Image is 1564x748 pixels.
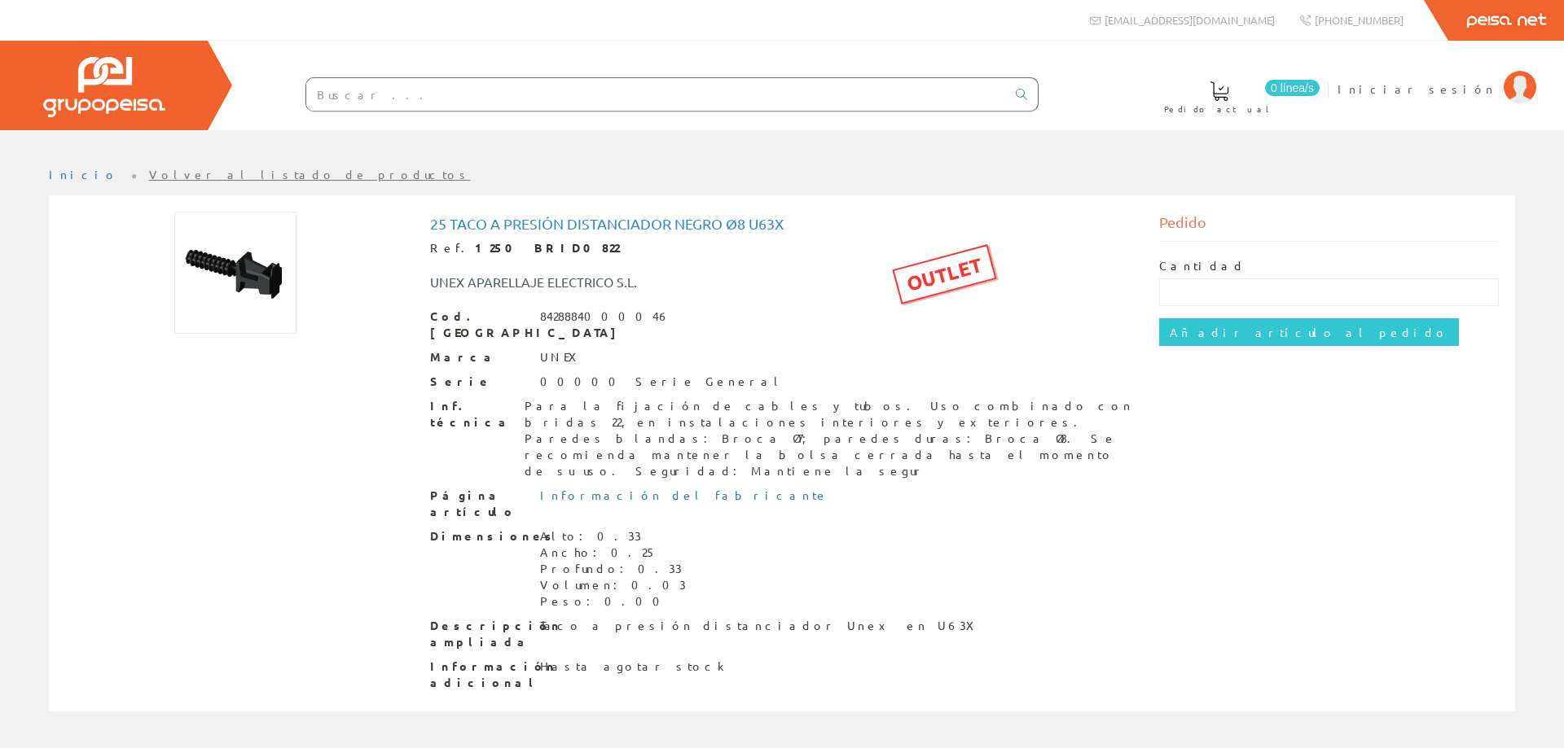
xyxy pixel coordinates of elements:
div: UNEX APARELLAJE ELECTRICO S.L. [418,273,843,291]
span: Dimensiones [430,528,528,545]
div: Volumen: 0.03 [540,577,686,593]
div: 00000 Serie General [540,374,784,390]
span: Iniciar sesión [1338,81,1496,97]
a: Inicio [49,167,118,182]
span: Inf. técnica [430,398,512,431]
div: Peso: 0.00 [540,593,686,610]
div: Taco a presión distanciador Unex en U63X [540,618,984,634]
div: Alto: 0.33 [540,528,686,545]
strong: 1250 BRID0822 [475,240,619,255]
span: Pedido actual [1164,101,1275,117]
span: Marca [430,349,528,365]
a: Volver al listado de productos [149,167,471,182]
span: Serie [430,374,528,390]
div: OUTLET [892,244,996,304]
h1: 25 Taco a presión distanciador negro Ø8 U63X [430,216,1135,232]
input: Buscar ... [306,78,1006,111]
div: UNEX [540,349,586,365]
input: Añadir artículo al pedido [1159,318,1459,346]
span: Información adicional [430,658,528,691]
div: Pedido [1159,212,1500,242]
span: 0 línea/s [1265,80,1320,96]
span: Cod. [GEOGRAPHIC_DATA] [430,308,528,341]
span: [PHONE_NUMBER] [1315,13,1404,27]
div: Hasta agotar stock [540,658,725,675]
div: Ancho: 0.25 [540,545,686,561]
label: Cantidad [1159,258,1245,274]
span: [EMAIL_ADDRESS][DOMAIN_NAME] [1105,13,1275,27]
div: Para la fijación de cables y tubos. Uso combinado con bridas 22, en instalaciones interiores y ex... [525,398,1135,479]
a: Iniciar sesión [1338,68,1536,83]
div: Profundo: 0.33 [540,561,686,577]
img: Grupo Peisa [43,57,165,117]
div: Ref. [430,240,1135,256]
span: Página artículo [430,488,528,520]
div: 8428884000046 [540,308,670,325]
img: Foto artículo 25 Taco a presión distanciador negro Ø8 U63X (150x150) [174,212,297,334]
span: Descripción ampliada [430,618,528,650]
a: Información del fabricante [540,488,828,502]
